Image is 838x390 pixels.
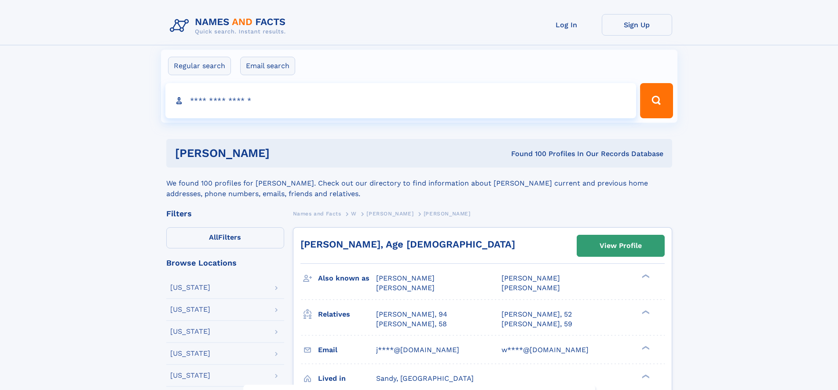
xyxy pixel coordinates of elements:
[170,328,210,335] div: [US_STATE]
[170,284,210,291] div: [US_STATE]
[501,274,560,282] span: [PERSON_NAME]
[640,273,650,279] div: ❯
[170,306,210,313] div: [US_STATE]
[531,14,602,36] a: Log In
[376,374,474,383] span: Sandy, [GEOGRAPHIC_DATA]
[640,345,650,350] div: ❯
[165,83,637,118] input: search input
[376,284,435,292] span: [PERSON_NAME]
[170,372,210,379] div: [US_STATE]
[501,310,572,319] a: [PERSON_NAME], 52
[166,14,293,38] img: Logo Names and Facts
[168,57,231,75] label: Regular search
[240,57,295,75] label: Email search
[170,350,210,357] div: [US_STATE]
[640,309,650,315] div: ❯
[366,208,414,219] a: [PERSON_NAME]
[351,208,357,219] a: W
[640,83,673,118] button: Search Button
[293,208,341,219] a: Names and Facts
[501,284,560,292] span: [PERSON_NAME]
[318,371,376,386] h3: Lived in
[166,227,284,248] label: Filters
[424,211,471,217] span: [PERSON_NAME]
[318,307,376,322] h3: Relatives
[300,239,515,250] a: [PERSON_NAME], Age [DEMOGRAPHIC_DATA]
[376,274,435,282] span: [PERSON_NAME]
[318,343,376,357] h3: Email
[351,211,357,217] span: W
[602,14,672,36] a: Sign Up
[600,236,642,256] div: View Profile
[376,310,447,319] a: [PERSON_NAME], 94
[366,211,414,217] span: [PERSON_NAME]
[640,373,650,379] div: ❯
[166,210,284,218] div: Filters
[318,271,376,286] h3: Also known as
[577,235,664,256] a: View Profile
[166,259,284,267] div: Browse Locations
[166,168,672,199] div: We found 100 profiles for [PERSON_NAME]. Check out our directory to find information about [PERSO...
[376,319,447,329] a: [PERSON_NAME], 58
[390,149,663,159] div: Found 100 Profiles In Our Records Database
[209,233,218,241] span: All
[501,319,572,329] a: [PERSON_NAME], 59
[175,148,391,159] h1: [PERSON_NAME]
